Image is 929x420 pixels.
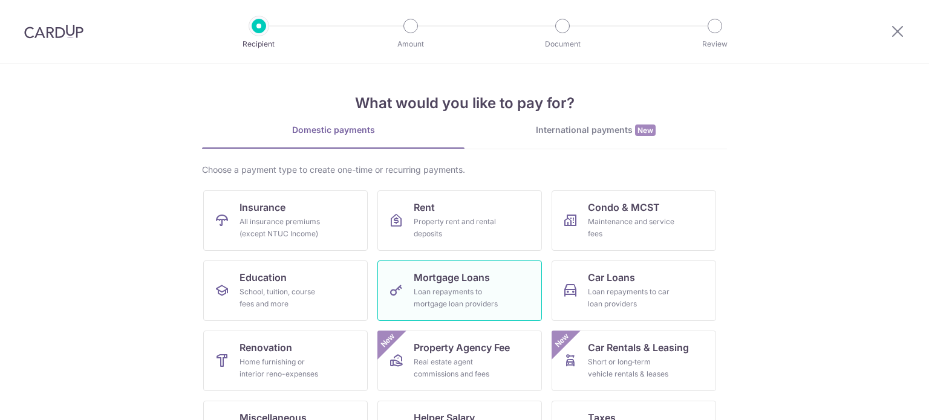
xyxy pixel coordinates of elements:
[214,38,304,50] p: Recipient
[670,38,760,50] p: Review
[518,38,607,50] p: Document
[203,190,368,251] a: InsuranceAll insurance premiums (except NTUC Income)
[552,331,572,351] span: New
[203,260,368,321] a: EducationSchool, tuition, course fees and more
[240,270,287,285] span: Education
[588,340,689,355] span: Car Rentals & Leasing
[203,331,368,391] a: RenovationHome furnishing or interior reno-expenses
[552,260,716,321] a: Car LoansLoan repayments to car loan providers
[414,216,501,240] div: Property rent and rental deposits
[202,92,727,114] h4: What would you like to pay for?
[24,24,83,39] img: CardUp
[366,38,455,50] p: Amount
[588,286,675,310] div: Loan repayments to car loan providers
[202,164,727,176] div: Choose a payment type to create one-time or recurring payments.
[588,356,675,380] div: Short or long‑term vehicle rentals & leases
[240,356,327,380] div: Home furnishing or interior reno-expenses
[588,200,660,215] span: Condo & MCST
[240,216,327,240] div: All insurance premiums (except NTUC Income)
[588,270,635,285] span: Car Loans
[414,200,435,215] span: Rent
[377,190,542,251] a: RentProperty rent and rental deposits
[552,331,716,391] a: Car Rentals & LeasingShort or long‑term vehicle rentals & leasesNew
[377,260,542,321] a: Mortgage LoansLoan repayments to mortgage loan providers
[635,124,656,136] span: New
[240,340,292,355] span: Renovation
[414,356,501,380] div: Real estate agent commissions and fees
[414,340,510,355] span: Property Agency Fee
[414,270,490,285] span: Mortgage Loans
[377,331,542,391] a: Property Agency FeeReal estate agent commissions and feesNew
[464,124,727,137] div: International payments
[414,286,501,310] div: Loan repayments to mortgage loan providers
[240,200,285,215] span: Insurance
[852,384,917,414] iframe: Opens a widget where you can find more information
[240,286,327,310] div: School, tuition, course fees and more
[202,124,464,136] div: Domestic payments
[378,331,398,351] span: New
[588,216,675,240] div: Maintenance and service fees
[552,190,716,251] a: Condo & MCSTMaintenance and service fees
